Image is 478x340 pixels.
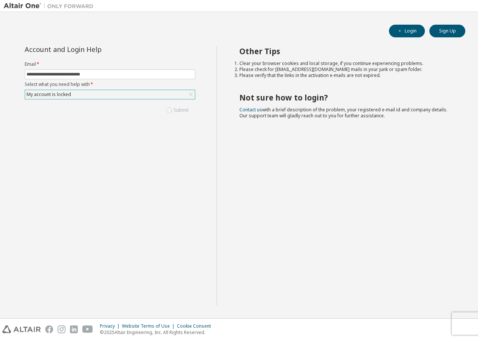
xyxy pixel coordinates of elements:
button: Sign Up [429,25,465,37]
img: Altair One [4,2,97,10]
img: youtube.svg [82,325,93,333]
div: My account is locked [25,90,72,99]
img: altair_logo.svg [2,325,41,333]
li: Clear your browser cookies and local storage, if you continue experiencing problems. [239,61,452,67]
div: Account and Login Help [25,46,161,52]
label: Email [25,61,195,67]
span: with a brief description of the problem, your registered e-mail id and company details. Our suppo... [239,106,447,119]
li: Please verify that the links in the activation e-mails are not expired. [239,72,452,78]
li: Please check for [EMAIL_ADDRESS][DOMAIN_NAME] mails in your junk or spam folder. [239,67,452,72]
img: linkedin.svg [70,325,78,333]
div: Cookie Consent [177,323,215,329]
div: My account is locked [25,90,195,99]
a: Contact us [239,106,262,113]
button: Login [389,25,425,37]
div: Website Terms of Use [122,323,177,329]
p: © 2025 Altair Engineering, Inc. All Rights Reserved. [100,329,215,336]
h2: Other Tips [239,46,452,56]
div: Privacy [100,323,122,329]
label: Select what you need help with [25,81,195,87]
img: facebook.svg [45,325,53,333]
h2: Not sure how to login? [239,93,452,102]
img: instagram.svg [58,325,65,333]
